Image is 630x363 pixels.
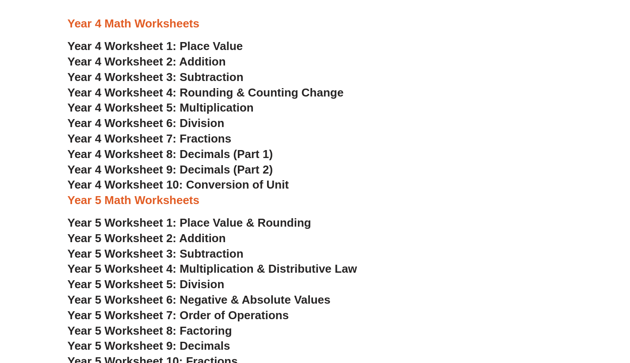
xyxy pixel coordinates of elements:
a: Year 4 Worksheet 4: Rounding & Counting Change [68,86,344,99]
h3: Year 4 Math Worksheets [68,16,563,31]
a: Year 5 Worksheet 7: Order of Operations [68,309,289,322]
a: Year 5 Worksheet 4: Multiplication & Distributive Law [68,262,357,275]
iframe: Chat Widget [478,263,630,363]
h3: Year 5 Math Worksheets [68,193,563,208]
a: Year 5 Worksheet 8: Factoring [68,324,232,337]
a: Year 5 Worksheet 1: Place Value & Rounding [68,216,311,229]
a: Year 4 Worksheet 2: Addition [68,55,226,68]
a: Year 4 Worksheet 5: Multiplication [68,101,254,114]
a: Year 4 Worksheet 1: Place Value [68,39,243,53]
a: Year 4 Worksheet 7: Fractions [68,132,232,145]
a: Year 4 Worksheet 9: Decimals (Part 2) [68,163,273,176]
a: Year 4 Worksheet 8: Decimals (Part 1) [68,147,273,161]
a: Year 5 Worksheet 3: Subtraction [68,247,244,260]
a: Year 5 Worksheet 9: Decimals [68,339,230,352]
a: Year 5 Worksheet 6: Negative & Absolute Values [68,293,331,306]
a: Year 4 Worksheet 10: Conversion of Unit [68,178,289,191]
a: Year 4 Worksheet 6: Division [68,116,225,130]
a: Year 4 Worksheet 3: Subtraction [68,70,244,84]
a: Year 5 Worksheet 2: Addition [68,232,226,245]
a: Year 5 Worksheet 5: Division [68,278,225,291]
